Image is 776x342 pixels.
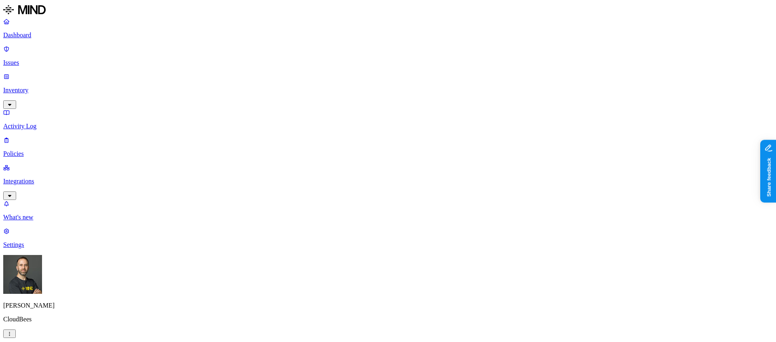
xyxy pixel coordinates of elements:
[3,59,773,66] p: Issues
[3,18,773,39] a: Dashboard
[3,316,773,323] p: CloudBees
[3,87,773,94] p: Inventory
[3,109,773,130] a: Activity Log
[3,200,773,221] a: What's new
[3,150,773,157] p: Policies
[3,178,773,185] p: Integrations
[3,45,773,66] a: Issues
[3,73,773,108] a: Inventory
[3,3,773,18] a: MIND
[3,123,773,130] p: Activity Log
[3,3,46,16] img: MIND
[3,255,42,294] img: Tom Mayblum
[3,241,773,249] p: Settings
[3,32,773,39] p: Dashboard
[3,214,773,221] p: What's new
[3,227,773,249] a: Settings
[3,164,773,199] a: Integrations
[3,136,773,157] a: Policies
